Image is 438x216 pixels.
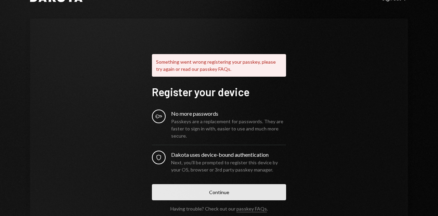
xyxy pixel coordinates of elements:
h1: Register your device [152,85,286,99]
div: Dakota uses device-bound authentication [171,151,286,159]
div: Next, you’ll be prompted to register this device by your OS, browser or 3rd party passkey manager. [171,159,286,173]
div: Passkeys are a replacement for passwords. They are faster to sign in with, easier to use and much... [171,118,286,139]
button: Continue [152,184,286,200]
div: No more passwords [171,110,286,118]
div: Having trouble? Check out our . [170,206,268,212]
a: passkey FAQs [236,206,267,212]
div: Something went wrong registering your passkey, please try again or read our passkey FAQs. [152,54,286,77]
